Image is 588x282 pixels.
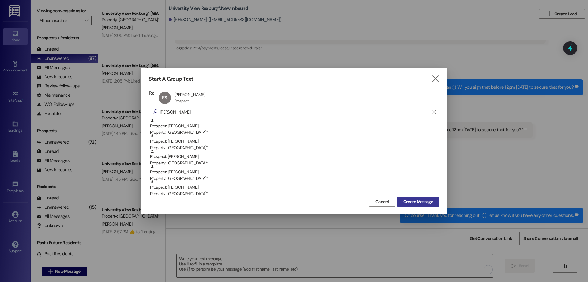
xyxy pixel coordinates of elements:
div: Prospect: [PERSON_NAME] [150,164,439,182]
div: Prospect: [PERSON_NAME] [150,149,439,167]
span: Cancel [375,199,389,205]
span: ES [162,95,167,101]
div: Property: [GEOGRAPHIC_DATA]* [150,160,439,166]
div: Prospect: [PERSON_NAME] [150,180,439,197]
div: Prospect: [PERSON_NAME]Property: [GEOGRAPHIC_DATA]* [149,164,439,180]
i:  [431,76,439,82]
input: Search for any contact or apartment [160,108,429,116]
div: Prospect: [PERSON_NAME]Property: [GEOGRAPHIC_DATA]* [149,149,439,164]
button: Cancel [369,197,395,207]
div: Prospect: [PERSON_NAME]Property: [GEOGRAPHIC_DATA]* [149,180,439,195]
div: Property: [GEOGRAPHIC_DATA]* [150,191,439,197]
h3: Start A Group Text [149,75,193,83]
i:  [432,110,436,114]
h3: To: [149,90,154,96]
i:  [150,109,160,115]
div: Property: [GEOGRAPHIC_DATA]* [150,129,439,136]
div: Prospect: [PERSON_NAME] [150,118,439,136]
div: Property: [GEOGRAPHIC_DATA]* [150,175,439,182]
div: Prospect [175,99,189,103]
div: Property: [GEOGRAPHIC_DATA]* [150,145,439,151]
span: Create Message [403,199,433,205]
div: [PERSON_NAME] [175,92,205,97]
div: Prospect: [PERSON_NAME] [150,134,439,151]
div: Prospect: [PERSON_NAME]Property: [GEOGRAPHIC_DATA]* [149,134,439,149]
div: Prospect: [PERSON_NAME]Property: [GEOGRAPHIC_DATA]* [149,118,439,134]
button: Clear text [429,107,439,117]
button: Create Message [397,197,439,207]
